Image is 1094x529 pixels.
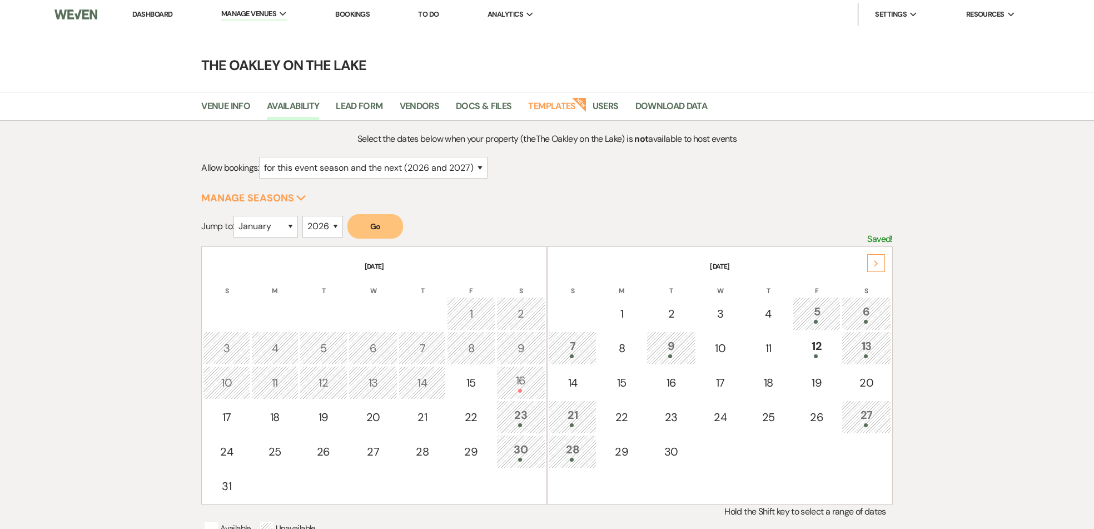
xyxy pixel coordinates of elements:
div: 1 [604,305,639,322]
img: Weven Logo [54,3,97,26]
div: 26 [306,443,342,460]
a: Bookings [335,9,370,19]
div: 23 [653,409,689,426]
th: F [447,273,495,296]
div: 12 [799,338,834,358]
strong: not [634,133,648,145]
div: 19 [306,409,342,426]
span: Settings [875,9,907,20]
button: Manage Seasons [201,193,306,203]
div: 4 [751,305,785,322]
th: F [793,273,841,296]
span: Analytics [488,9,523,20]
div: 6 [848,303,884,324]
div: 21 [555,407,590,427]
th: T [300,273,348,296]
div: 30 [503,441,539,462]
div: 10 [703,340,738,357]
div: 12 [306,374,342,391]
span: Jump to: [201,220,233,232]
div: 22 [453,409,489,426]
div: 8 [453,340,489,357]
div: 11 [257,374,292,391]
div: 2 [503,305,539,322]
a: Availability [267,99,319,120]
strong: New [571,96,587,112]
th: S [549,273,596,296]
a: To Do [418,9,439,19]
div: 3 [703,305,738,322]
div: 14 [405,374,440,391]
th: M [598,273,645,296]
div: 29 [453,443,489,460]
div: 15 [604,374,639,391]
div: 14 [555,374,590,391]
div: 24 [703,409,738,426]
div: 20 [355,409,391,426]
th: [DATE] [549,248,891,271]
div: 8 [604,340,639,357]
div: 16 [503,372,539,393]
a: Venue Info [201,99,250,120]
p: Select the dates below when your property (the The Oakley on the Lake ) is available to host events [288,132,806,146]
th: S [203,273,250,296]
div: 9 [503,340,539,357]
div: 28 [555,441,590,462]
a: Dashboard [132,9,172,19]
div: 30 [653,443,689,460]
div: 5 [306,340,342,357]
span: Allow bookings: [201,162,258,174]
th: T [745,273,792,296]
div: 31 [209,478,244,495]
div: 6 [355,340,391,357]
th: S [496,273,545,296]
div: 24 [209,443,244,460]
a: Users [593,99,619,120]
div: 18 [751,374,785,391]
h4: The Oakley on the Lake [147,56,947,75]
div: 4 [257,340,292,357]
div: 22 [604,409,639,426]
div: 23 [503,407,539,427]
th: [DATE] [203,248,545,271]
div: 10 [209,374,244,391]
th: T [399,273,446,296]
th: W [697,273,744,296]
p: Saved! [867,232,892,246]
div: 1 [453,305,489,322]
div: 5 [799,303,834,324]
div: 2 [653,305,689,322]
th: W [349,273,397,296]
div: 15 [453,374,489,391]
a: Lead Form [336,99,382,120]
a: Docs & Files [456,99,511,120]
a: Download Data [635,99,708,120]
a: Templates [528,99,575,120]
div: 17 [209,409,244,426]
th: T [647,273,695,296]
div: 26 [799,409,834,426]
div: 9 [653,338,689,358]
div: 21 [405,409,440,426]
div: 13 [355,374,391,391]
div: 7 [405,340,440,357]
div: 7 [555,338,590,358]
div: 29 [604,443,639,460]
div: 27 [355,443,391,460]
div: 20 [848,374,884,391]
div: 25 [751,409,785,426]
div: 25 [257,443,292,460]
div: 28 [405,443,440,460]
th: S [842,273,891,296]
div: 11 [751,340,785,357]
div: 27 [848,407,884,427]
div: 16 [653,374,689,391]
div: 3 [209,340,244,357]
a: Vendors [400,99,440,120]
p: Hold the Shift key to select a range of dates [201,505,892,519]
div: 18 [257,409,292,426]
div: 19 [799,374,834,391]
button: Go [347,214,403,239]
span: Resources [966,9,1005,20]
div: 13 [848,338,884,358]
